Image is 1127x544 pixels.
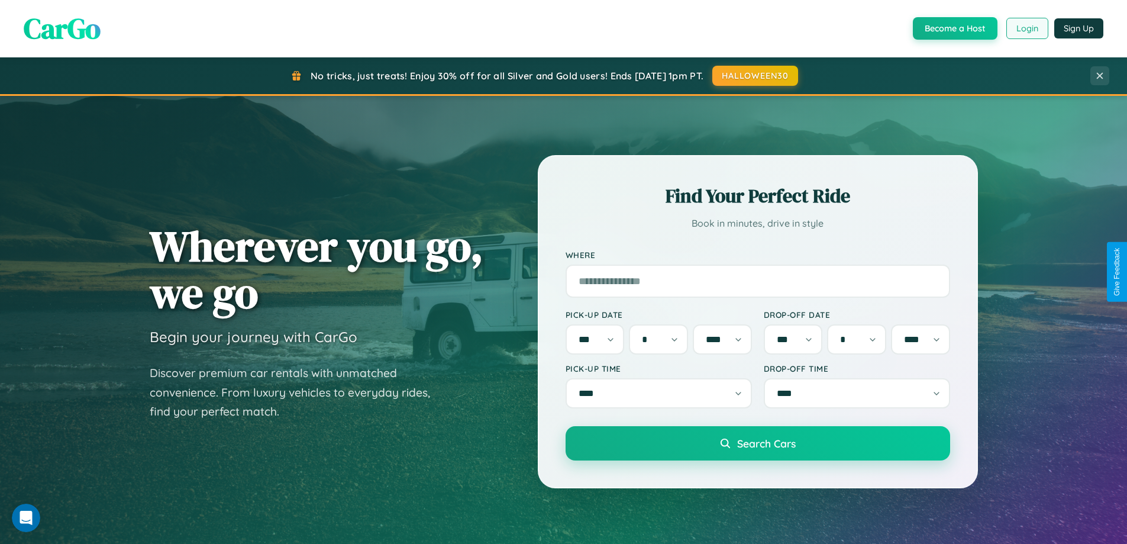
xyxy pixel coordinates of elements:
[150,363,445,421] p: Discover premium car rentals with unmatched convenience. From luxury vehicles to everyday rides, ...
[150,328,357,346] h3: Begin your journey with CarGo
[566,215,950,232] p: Book in minutes, drive in style
[764,363,950,374] label: Drop-off Time
[566,250,950,260] label: Where
[1054,18,1103,38] button: Sign Up
[764,310,950,320] label: Drop-off Date
[1006,18,1048,39] button: Login
[737,437,796,450] span: Search Cars
[566,183,950,209] h2: Find Your Perfect Ride
[566,310,752,320] label: Pick-up Date
[913,17,997,40] button: Become a Host
[1113,248,1121,296] div: Give Feedback
[712,66,798,86] button: HALLOWEEN30
[566,363,752,374] label: Pick-up Time
[24,9,101,48] span: CarGo
[12,504,40,532] iframe: Intercom live chat
[150,223,483,316] h1: Wherever you go, we go
[311,70,703,82] span: No tricks, just treats! Enjoy 30% off for all Silver and Gold users! Ends [DATE] 1pm PT.
[566,426,950,461] button: Search Cars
